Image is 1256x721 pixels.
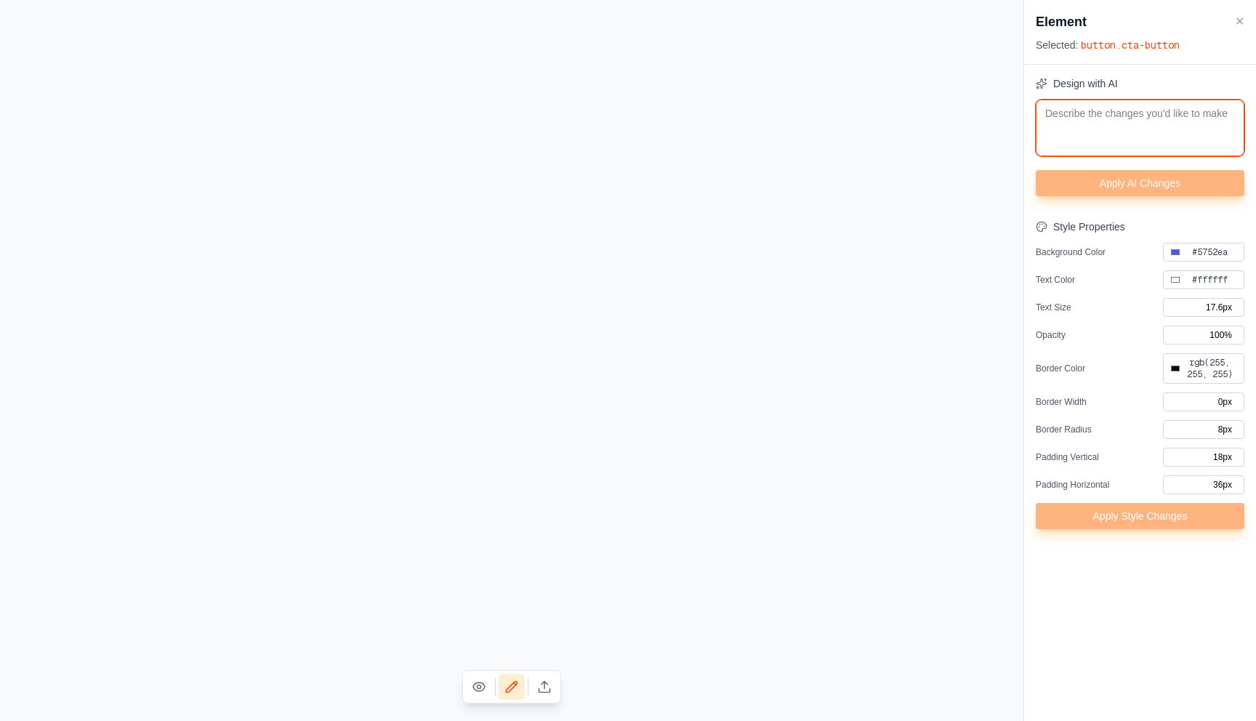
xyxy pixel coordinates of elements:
button: Apply Style Changes [1036,503,1244,529]
input: #ffffff [1170,274,1181,286]
div: Selected: [1036,38,1244,52]
label: Padding Horizontal [1036,479,1163,491]
h5: Style Properties [1053,219,1125,234]
label: Text Size [1036,302,1163,313]
label: Text Color [1036,274,1163,286]
label: Opacity [1036,329,1163,341]
button: Apply AI Changes [1036,170,1244,196]
button: Edit Mode [499,674,525,700]
span: #ffffff [1181,274,1238,286]
h3: Element [1036,12,1087,32]
label: Background Color [1036,246,1163,258]
span: button .cta-button [1081,39,1180,52]
label: Padding Vertical [1036,451,1163,463]
span: #5752ea [1181,246,1238,258]
label: Border Color [1036,363,1163,374]
input: #5752ea [1170,246,1181,258]
button: ✕ [1235,13,1244,31]
input: rgb(255, 255, 255) [1170,363,1181,374]
label: Border Width [1036,396,1163,408]
button: Publish Changes [531,674,557,700]
label: Border Radius [1036,424,1163,435]
input: 100% [1163,326,1244,345]
button: View Mode [466,674,492,700]
h5: Design with AI [1053,76,1118,91]
span: rgb(255, 255, 255) [1181,357,1238,380]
